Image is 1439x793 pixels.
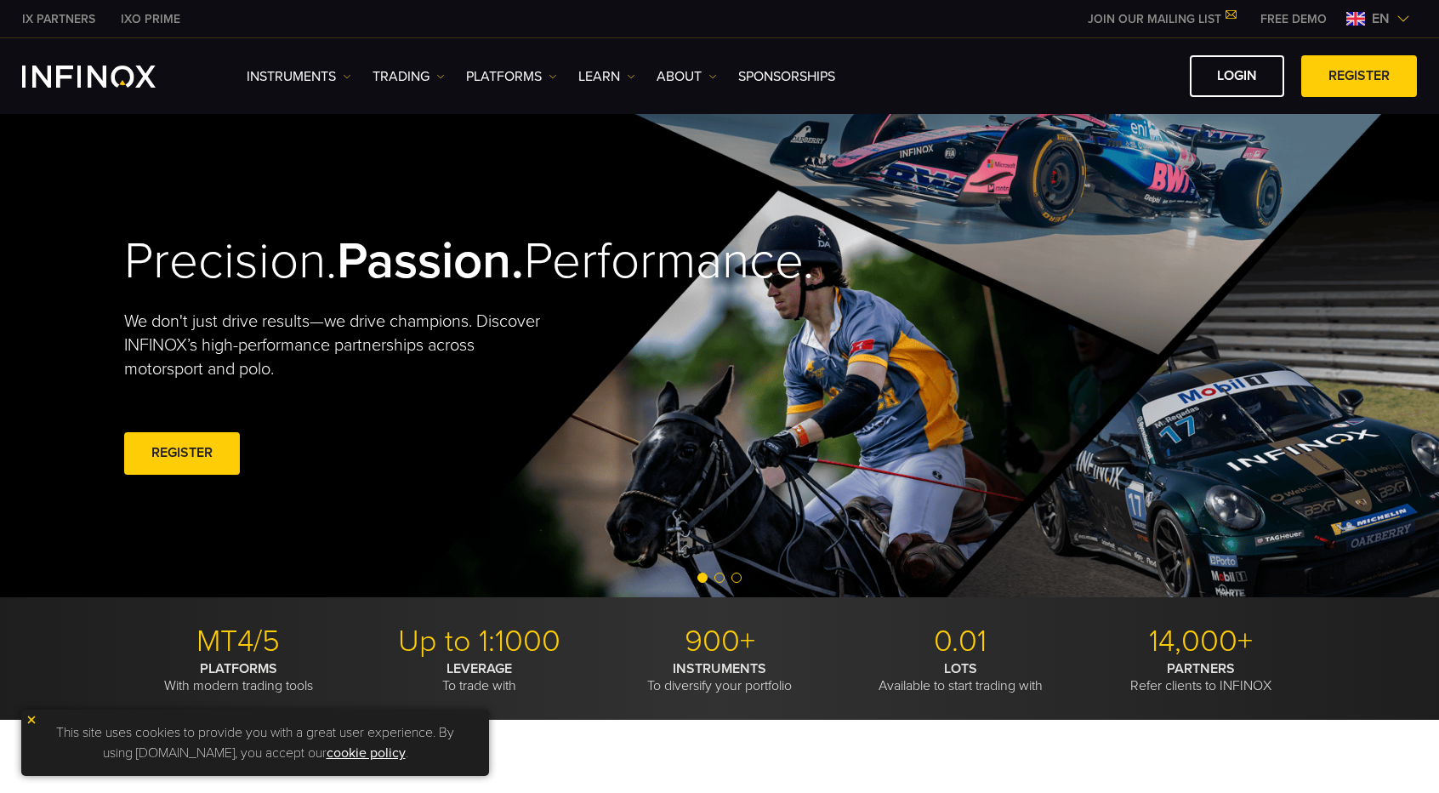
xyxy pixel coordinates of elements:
[944,660,977,677] strong: LOTS
[1167,660,1235,677] strong: PARTNERS
[578,66,635,87] a: Learn
[337,231,524,292] strong: Passion.
[124,660,352,694] p: With modern trading tools
[466,66,557,87] a: PLATFORMS
[1248,10,1339,28] a: INFINOX MENU
[731,573,742,583] span: Go to slide 3
[673,660,766,677] strong: INSTRUMENTS
[124,432,240,474] a: REGISTER
[697,573,708,583] span: Go to slide 1
[714,573,725,583] span: Go to slide 2
[1301,55,1417,97] a: REGISTER
[738,66,835,87] a: SPONSORSHIPS
[373,66,445,87] a: TRADING
[1190,55,1284,97] a: LOGIN
[657,66,717,87] a: ABOUT
[22,66,196,88] a: INFINOX Logo
[606,623,833,660] p: 900+
[846,660,1074,694] p: Available to start trading with
[247,66,351,87] a: Instruments
[446,660,512,677] strong: LEVERAGE
[9,10,108,28] a: INFINOX
[26,714,37,726] img: yellow close icon
[124,623,352,660] p: MT4/5
[200,660,277,677] strong: PLATFORMS
[365,660,593,694] p: To trade with
[1087,623,1315,660] p: 14,000+
[365,623,593,660] p: Up to 1:1000
[1087,660,1315,694] p: Refer clients to INFINOX
[1075,12,1248,26] a: JOIN OUR MAILING LIST
[606,660,833,694] p: To diversify your portfolio
[846,623,1074,660] p: 0.01
[124,310,553,381] p: We don't just drive results—we drive champions. Discover INFINOX’s high-performance partnerships ...
[108,10,193,28] a: INFINOX
[327,745,406,762] a: cookie policy
[124,231,660,293] h2: Precision. Performance.
[1365,9,1396,29] span: en
[30,718,481,767] p: This site uses cookies to provide you with a great user experience. By using [DOMAIN_NAME], you a...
